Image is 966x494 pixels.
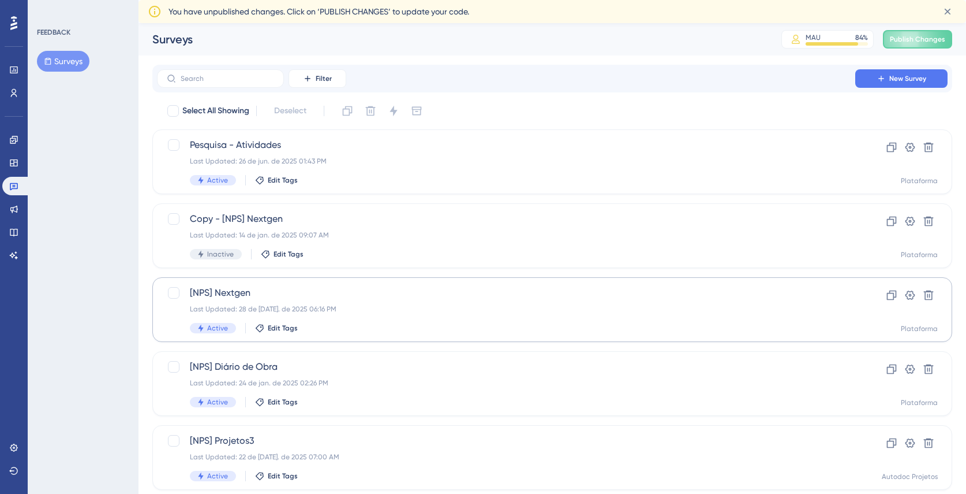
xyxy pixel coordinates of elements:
[190,286,822,300] span: [NPS] Nextgen
[181,75,274,83] input: Search
[883,30,952,49] button: Publish Changes
[37,51,89,72] button: Surveys
[901,398,938,407] div: Plataforma
[190,378,822,388] div: Last Updated: 24 de jan. de 2025 02:26 PM
[264,101,317,121] button: Deselect
[169,5,469,18] span: You have unpublished changes. Click on ‘PUBLISH CHANGES’ to update your code.
[255,324,298,333] button: Edit Tags
[268,324,298,333] span: Edit Tags
[855,33,868,42] div: 84 %
[855,69,948,88] button: New Survey
[268,176,298,185] span: Edit Tags
[190,231,822,240] div: Last Updated: 14 de jan. de 2025 09:07 AM
[316,74,332,83] span: Filter
[207,176,228,185] span: Active
[207,398,228,407] span: Active
[901,176,938,185] div: Plataforma
[190,157,822,166] div: Last Updated: 26 de jun. de 2025 01:43 PM
[274,104,306,118] span: Deselect
[255,398,298,407] button: Edit Tags
[882,472,938,481] div: Autodoc Projetos
[207,324,228,333] span: Active
[261,250,304,259] button: Edit Tags
[207,250,234,259] span: Inactive
[255,176,298,185] button: Edit Tags
[207,471,228,481] span: Active
[268,398,298,407] span: Edit Tags
[289,69,346,88] button: Filter
[37,28,70,37] div: FEEDBACK
[901,250,938,259] div: Plataforma
[806,33,821,42] div: MAU
[274,250,304,259] span: Edit Tags
[255,471,298,481] button: Edit Tags
[889,74,926,83] span: New Survey
[901,324,938,333] div: Plataforma
[152,31,752,47] div: Surveys
[190,434,822,448] span: [NPS] Projetos3
[190,138,822,152] span: Pesquisa - Atividades
[190,360,822,374] span: [NPS] Diário de Obra
[190,452,822,462] div: Last Updated: 22 de [DATE]. de 2025 07:00 AM
[268,471,298,481] span: Edit Tags
[190,304,822,314] div: Last Updated: 28 de [DATE]. de 2025 06:16 PM
[190,212,822,226] span: Copy - [NPS] Nextgen
[182,104,249,118] span: Select All Showing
